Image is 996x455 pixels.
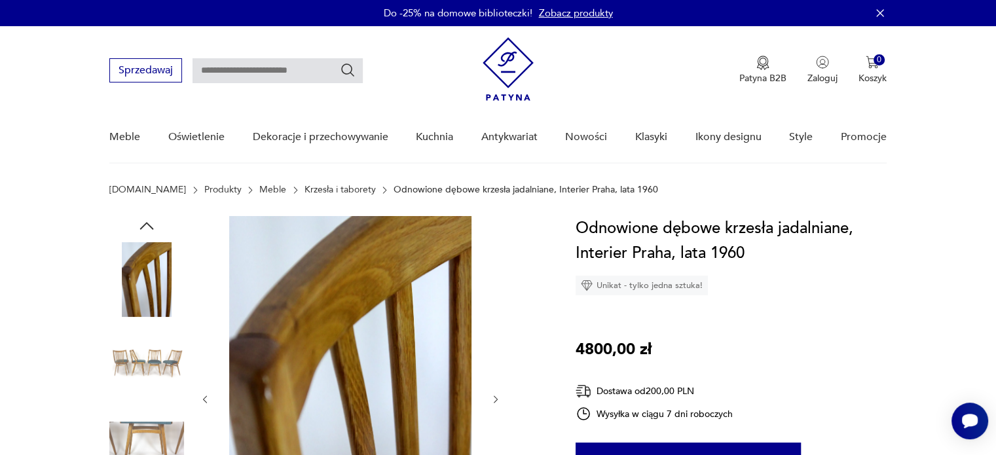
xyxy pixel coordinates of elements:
[576,216,887,266] h1: Odnowione dębowe krzesła jadalniane, Interier Praha, lata 1960
[576,383,591,399] img: Ikona dostawy
[481,112,538,162] a: Antykwariat
[576,276,708,295] div: Unikat - tylko jedna sztuka!
[252,112,388,162] a: Dekoracje i przechowywanie
[109,58,182,82] button: Sprzedawaj
[416,112,453,162] a: Kuchnia
[340,62,356,78] button: Szukaj
[756,56,769,70] img: Ikona medalu
[874,54,885,65] div: 0
[204,185,242,195] a: Produkty
[841,112,887,162] a: Promocje
[789,112,813,162] a: Style
[304,185,376,195] a: Krzesła i taborety
[739,56,786,84] button: Patyna B2B
[739,56,786,84] a: Ikona medaluPatyna B2B
[951,403,988,439] iframe: Smartsupp widget button
[259,185,286,195] a: Meble
[576,383,733,399] div: Dostawa od 200,00 PLN
[168,112,225,162] a: Oświetlenie
[483,37,534,101] img: Patyna - sklep z meblami i dekoracjami vintage
[858,72,887,84] p: Koszyk
[635,112,667,162] a: Klasyki
[739,72,786,84] p: Patyna B2B
[807,72,838,84] p: Zaloguj
[384,7,532,20] p: Do -25% na domowe biblioteczki!
[807,56,838,84] button: Zaloguj
[866,56,879,69] img: Ikona koszyka
[109,242,184,317] img: Zdjęcie produktu Odnowione dębowe krzesła jadalniane, Interier Praha, lata 1960
[109,185,186,195] a: [DOMAIN_NAME]
[858,56,887,84] button: 0Koszyk
[109,67,182,76] a: Sprzedawaj
[565,112,607,162] a: Nowości
[576,337,652,362] p: 4800,00 zł
[109,326,184,401] img: Zdjęcie produktu Odnowione dębowe krzesła jadalniane, Interier Praha, lata 1960
[576,406,733,422] div: Wysyłka w ciągu 7 dni roboczych
[695,112,761,162] a: Ikony designu
[539,7,613,20] a: Zobacz produkty
[581,280,593,291] img: Ikona diamentu
[109,112,140,162] a: Meble
[816,56,829,69] img: Ikonka użytkownika
[394,185,658,195] p: Odnowione dębowe krzesła jadalniane, Interier Praha, lata 1960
